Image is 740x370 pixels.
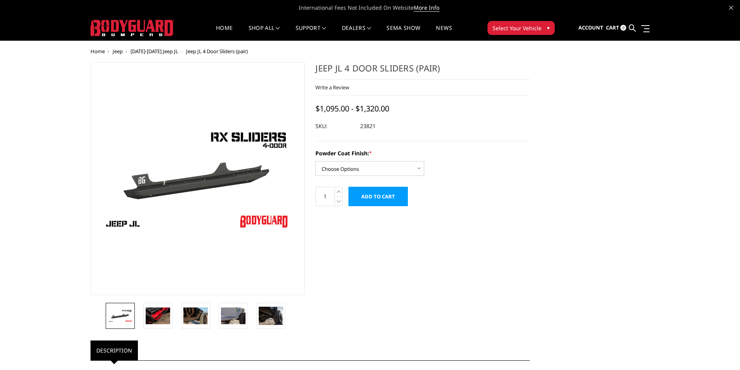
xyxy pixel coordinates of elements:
span: Jeep JL 4 Door Sliders (pair) [186,48,248,55]
a: SEMA Show [387,25,420,40]
span: Account [578,24,603,31]
input: Add to Cart [348,187,408,206]
img: Jeep JL 4 Door Sliders (pair) [108,309,132,323]
h1: Jeep JL 4 Door Sliders (pair) [315,62,530,80]
span: $1,095.00 - $1,320.00 [315,103,389,114]
img: Jeep JL 4 Door Sliders (pair) [221,307,246,324]
label: Powder Coat Finish: [315,149,530,157]
a: Cart 0 [606,17,626,38]
a: Account [578,17,603,38]
a: shop all [249,25,280,40]
a: Description [91,340,138,360]
a: More Info [414,4,439,12]
a: Dealers [342,25,371,40]
img: Jeep JL 4 Door Sliders (pair) [183,307,208,324]
a: Home [216,25,233,40]
a: Home [91,48,105,55]
img: BODYGUARD BUMPERS [91,20,174,36]
span: Cart [606,24,619,31]
span: ▾ [547,24,550,32]
span: 0 [620,25,626,31]
a: Jeep JL 4 Door Sliders (pair) [91,62,305,295]
dt: SKU: [315,119,354,133]
img: Jeep JL 4 Door Sliders (pair) [259,307,283,325]
img: Jeep JL 4 Door Sliders (pair) [146,307,170,324]
a: News [436,25,452,40]
a: [DATE]-[DATE] Jeep JL [131,48,178,55]
dd: 23821 [360,119,376,133]
a: Jeep [113,48,123,55]
a: Support [296,25,326,40]
span: Select Your Vehicle [493,24,542,32]
button: Select Your Vehicle [488,21,555,35]
a: Write a Review [315,84,349,91]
